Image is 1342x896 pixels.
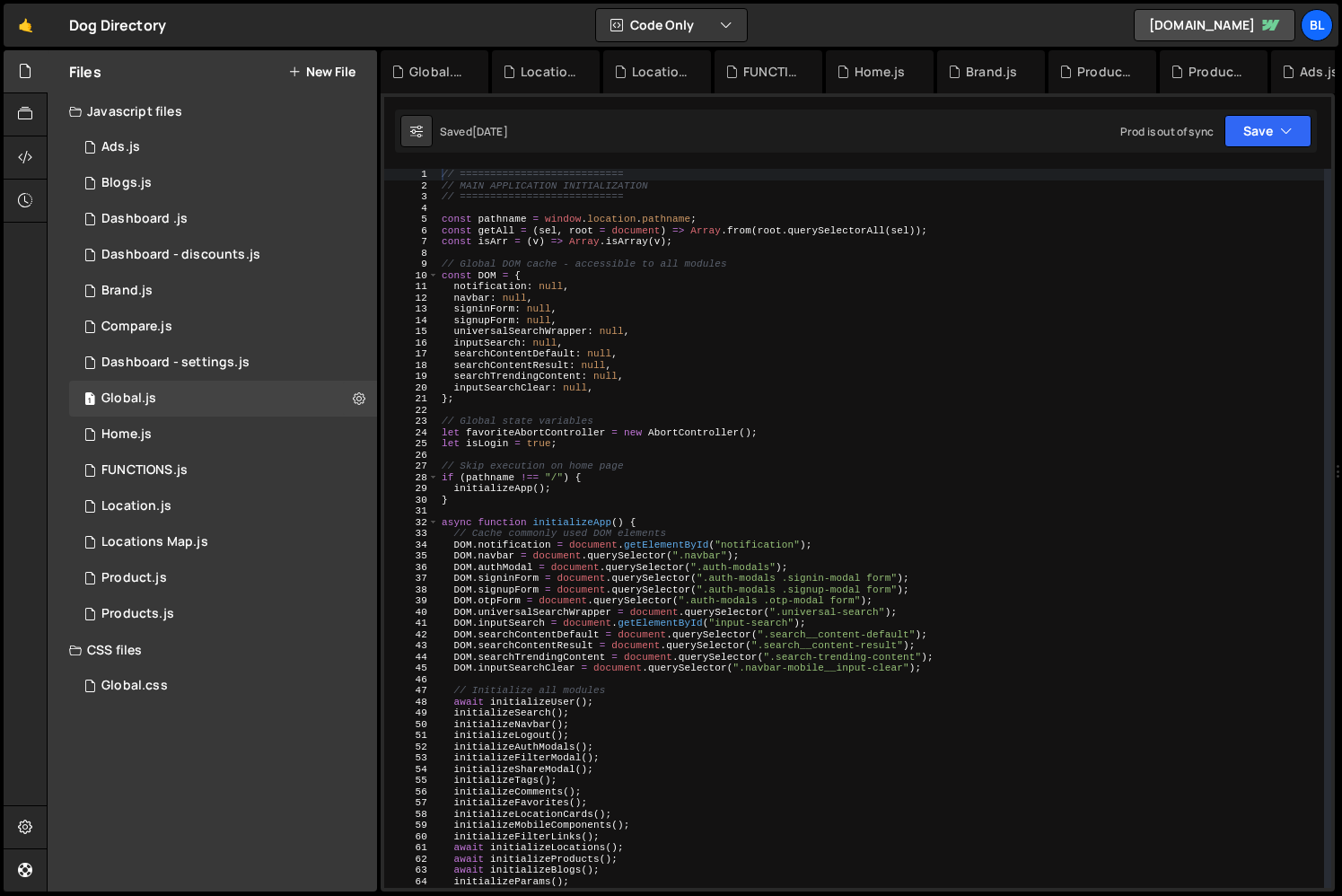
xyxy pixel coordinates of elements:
div: Home.js [855,63,905,81]
div: 16220/44321.js [69,165,377,201]
div: 53 [384,752,439,764]
div: 6 [384,225,439,237]
div: 60 [384,831,439,843]
div: 36 [384,562,439,574]
div: 20 [384,382,439,394]
div: 64 [384,876,439,888]
div: 2 [384,180,439,192]
div: 54 [384,764,439,776]
div: Brand.js [101,283,153,299]
div: 15 [384,326,439,338]
div: Blogs.js [101,175,152,191]
button: Save [1224,115,1311,147]
div: 4 [384,203,439,215]
div: 3 [384,191,439,203]
div: 57 [384,797,439,809]
div: 63 [384,865,439,876]
div: 16 [384,338,439,349]
div: FUNCTIONS.js [101,462,188,479]
div: 16220/44393.js [69,560,377,596]
div: 8 [384,248,439,259]
div: 18 [384,360,439,372]
div: Locations Map.js [521,63,578,81]
div: 48 [384,697,439,708]
div: 16220/47090.js [69,129,377,165]
span: 1 [84,393,95,408]
div: 27 [384,461,439,472]
div: Global.css [101,678,168,694]
div: Dashboard - settings.js [101,355,250,371]
div: 10 [384,270,439,282]
div: 33 [384,528,439,540]
div: 35 [384,550,439,562]
div: 9 [384,259,439,270]
div: Dashboard - discounts.js [101,247,260,263]
div: 31 [384,505,439,517]
div: Products.js [101,606,174,622]
div: 47 [384,685,439,697]
h2: Files [69,62,101,82]
div: 39 [384,595,439,607]
div: 50 [384,719,439,731]
div: CSS files [48,632,377,668]
div: 29 [384,483,439,495]
div: Compare.js [101,319,172,335]
div: Home.js [101,426,152,443]
div: 16220/43680.js [69,524,377,560]
div: 61 [384,842,439,854]
div: 23 [384,416,439,427]
a: [DOMAIN_NAME] [1134,9,1295,41]
div: 30 [384,495,439,506]
div: 40 [384,607,439,619]
a: Bl [1301,9,1333,41]
div: Ads.js [1300,63,1338,81]
div: 11 [384,281,439,293]
div: 51 [384,730,439,742]
div: 45 [384,663,439,674]
div: 44 [384,652,439,663]
button: New File [288,65,355,79]
div: 38 [384,584,439,596]
div: 13 [384,303,439,315]
div: 16220/44394.js [69,273,377,309]
div: Locations Map.js [101,534,208,550]
div: 16220/44319.js [69,417,377,452]
div: 16220/43681.js [69,381,377,417]
div: 42 [384,629,439,641]
div: Location.js [101,498,171,514]
div: 7 [384,236,439,248]
div: 14 [384,315,439,327]
button: Code Only [596,9,747,41]
div: 21 [384,393,439,405]
div: Products.js [1189,63,1246,81]
div: 12 [384,293,439,304]
div: 17 [384,348,439,360]
div: Location.js [632,63,689,81]
div: 43 [384,640,439,652]
div: 16220/43682.css [69,668,377,704]
div: Product.js [1077,63,1135,81]
div: 46 [384,674,439,686]
div: 28 [384,472,439,484]
div: Saved [440,124,508,139]
div: FUNCTIONS.js [743,63,801,81]
div: 37 [384,573,439,584]
div: 16220/44476.js [69,345,377,381]
div: Global.js [101,391,156,407]
div: 55 [384,775,439,786]
div: Dog Directory [69,14,166,36]
div: 58 [384,809,439,821]
div: Brand.js [966,63,1017,81]
div: 16220/46559.js [69,201,377,237]
div: Dashboard .js [101,211,188,227]
div: 26 [384,450,439,461]
div: 16220/46573.js [69,237,377,273]
div: 56 [384,786,439,798]
div: 16220/43679.js [69,488,377,524]
div: Ads.js [101,139,140,155]
div: Prod is out of sync [1120,124,1214,139]
div: Javascript files [48,93,377,129]
div: 24 [384,427,439,439]
div: 25 [384,438,439,450]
